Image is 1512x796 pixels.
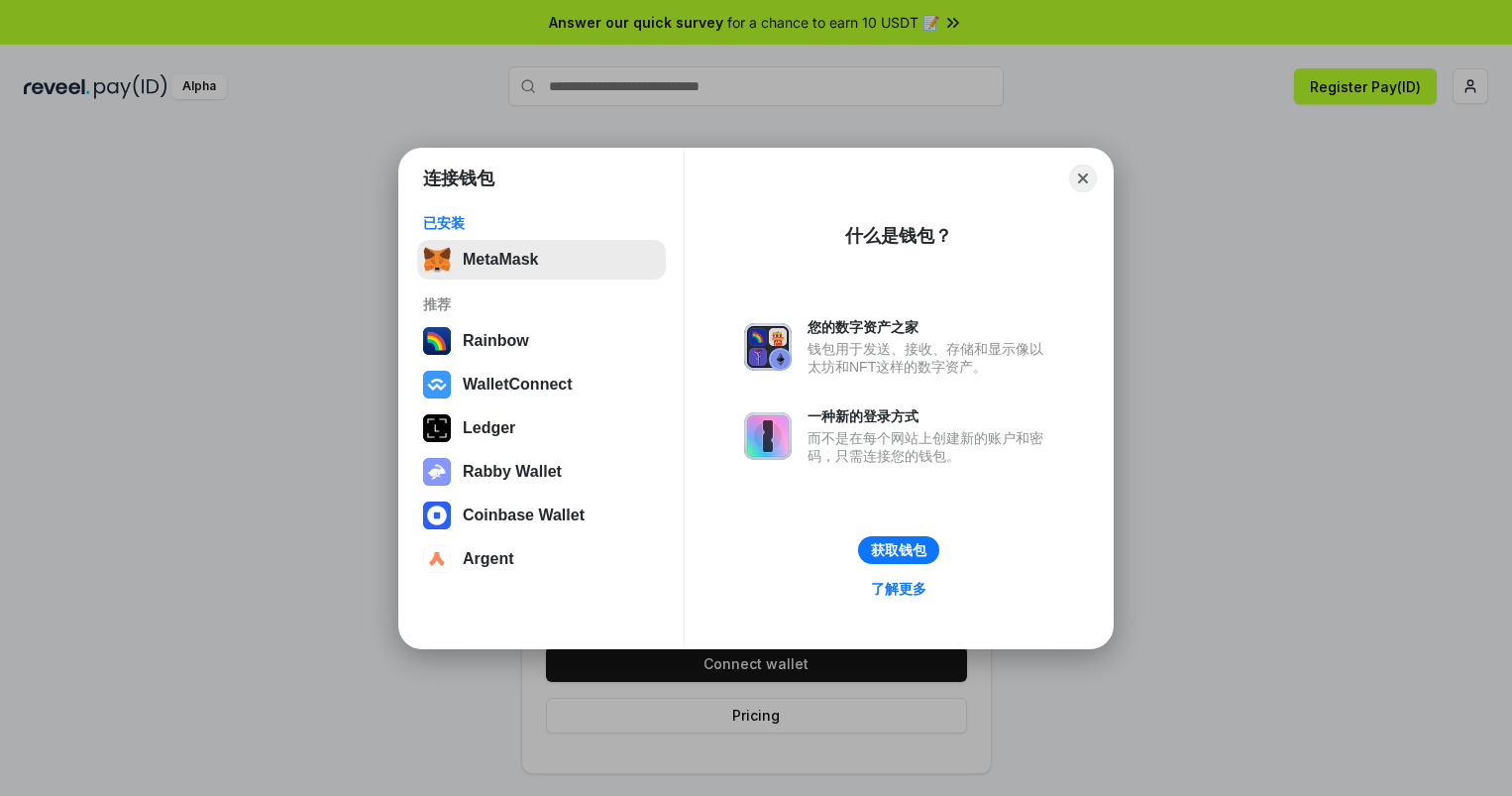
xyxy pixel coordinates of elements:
button: Ledger [417,408,666,448]
img: svg+xml,%3Csvg%20xmlns%3D%22http%3A%2F%2Fwww.w3.org%2F2000%2Fsvg%22%20fill%3D%22none%22%20viewBox... [423,458,451,486]
h1: 连接钱包 [423,167,494,190]
img: svg+xml,%3Csvg%20xmlns%3D%22http%3A%2F%2Fwww.w3.org%2F2000%2Fsvg%22%20width%3D%2228%22%20height%3... [423,414,451,442]
div: 钱包用于发送、接收、存储和显示像以太坊和NFT这样的数字资产。 [808,340,1053,376]
div: 获取钱包 [871,541,926,559]
div: Coinbase Wallet [463,507,585,524]
div: 而不是在每个网站上创建新的账户和密码，只需连接您的钱包。 [808,429,1053,465]
a: 了解更多 [859,576,938,602]
div: MetaMask [463,251,538,269]
img: svg+xml,%3Csvg%20fill%3D%22none%22%20height%3D%2233%22%20viewBox%3D%220%200%2035%2033%22%20width%... [423,246,451,274]
div: 推荐 [423,295,660,313]
img: svg+xml,%3Csvg%20width%3D%2228%22%20height%3D%2228%22%20viewBox%3D%220%200%2028%2028%22%20fill%3D... [423,545,451,573]
div: Rabby Wallet [463,463,562,481]
img: svg+xml,%3Csvg%20xmlns%3D%22http%3A%2F%2Fwww.w3.org%2F2000%2Fsvg%22%20fill%3D%22none%22%20viewBox... [744,323,792,371]
button: Coinbase Wallet [417,496,666,535]
div: 了解更多 [871,580,926,598]
img: svg+xml,%3Csvg%20width%3D%22120%22%20height%3D%22120%22%20viewBox%3D%220%200%20120%20120%22%20fil... [423,327,451,355]
div: WalletConnect [463,376,573,394]
button: WalletConnect [417,365,666,404]
div: Rainbow [463,332,529,350]
button: Argent [417,539,666,579]
div: Ledger [463,419,515,437]
button: Close [1069,165,1097,192]
img: svg+xml,%3Csvg%20width%3D%2228%22%20height%3D%2228%22%20viewBox%3D%220%200%2028%2028%22%20fill%3D... [423,371,451,398]
button: 获取钱包 [858,536,939,564]
img: svg+xml,%3Csvg%20xmlns%3D%22http%3A%2F%2Fwww.w3.org%2F2000%2Fsvg%22%20fill%3D%22none%22%20viewBox... [744,412,792,460]
div: 什么是钱包？ [845,224,952,248]
div: Argent [463,550,514,568]
button: Rainbow [417,321,666,361]
button: MetaMask [417,240,666,280]
div: 已安装 [423,214,660,232]
img: svg+xml,%3Csvg%20width%3D%2228%22%20height%3D%2228%22%20viewBox%3D%220%200%2028%2028%22%20fill%3D... [423,502,451,529]
div: 您的数字资产之家 [808,318,1053,336]
div: 一种新的登录方式 [808,407,1053,425]
button: Rabby Wallet [417,452,666,492]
